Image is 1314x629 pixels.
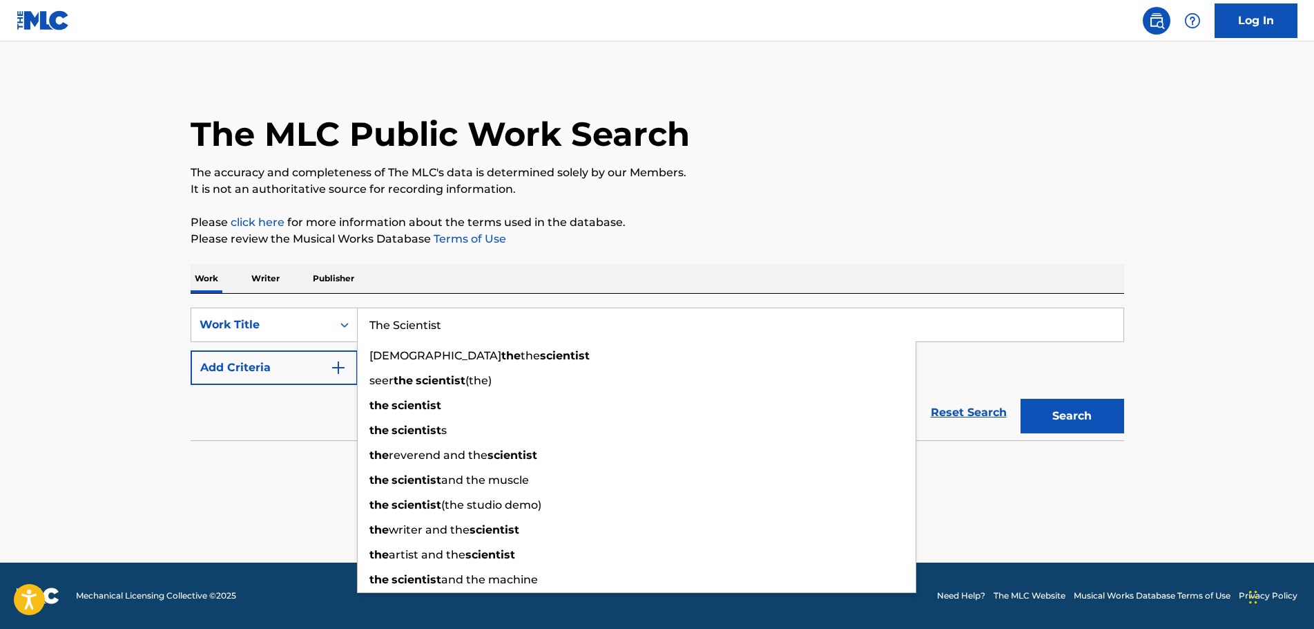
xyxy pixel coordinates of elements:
strong: the [369,498,389,511]
img: 9d2ae6d4665cec9f34b9.svg [330,359,347,376]
strong: the [394,374,413,387]
a: The MLC Website [994,590,1065,602]
button: Add Criteria [191,350,358,385]
a: click here [231,216,284,229]
strong: scientist [470,523,519,536]
span: [DEMOGRAPHIC_DATA] [369,349,501,362]
span: (the studio demo) [441,498,541,511]
div: Work Title [200,317,324,333]
strong: scientist [392,399,441,412]
p: Please review the Musical Works Database [191,231,1124,247]
div: Drag [1249,576,1257,618]
strong: scientist [465,548,515,561]
span: Mechanical Licensing Collective © 2025 [76,590,236,602]
strong: scientist [416,374,465,387]
img: logo [17,588,59,604]
img: search [1148,12,1165,29]
a: Reset Search [924,397,1014,428]
strong: the [369,573,389,586]
span: artist and the [389,548,465,561]
span: the [521,349,540,362]
a: Public Search [1143,7,1170,35]
img: help [1184,12,1201,29]
span: and the muscle [441,473,529,487]
p: Publisher [309,264,358,293]
p: Writer [247,264,284,293]
strong: the [369,473,389,487]
h1: The MLC Public Work Search [191,113,690,155]
form: Search Form [191,308,1124,440]
strong: the [369,399,389,412]
a: Musical Works Database Terms of Use [1074,590,1230,602]
a: Log In [1215,3,1297,38]
strong: scientist [392,498,441,511]
strong: scientist [392,424,441,437]
span: (the) [465,374,492,387]
iframe: Chat Widget [1245,563,1314,629]
div: Help [1179,7,1206,35]
strong: the [369,449,389,462]
p: It is not an authoritative source for recording information. [191,181,1124,198]
span: reverend and the [389,449,487,462]
p: Please for more information about the terms used in the database. [191,214,1124,231]
a: Need Help? [937,590,985,602]
strong: scientist [487,449,537,462]
strong: the [501,349,521,362]
a: Terms of Use [431,232,506,245]
a: Privacy Policy [1239,590,1297,602]
button: Search [1021,399,1124,433]
strong: the [369,548,389,561]
strong: scientist [540,349,590,362]
strong: scientist [392,473,441,487]
strong: the [369,523,389,536]
span: seer [369,374,394,387]
strong: the [369,424,389,437]
span: s [441,424,447,437]
span: and the machine [441,573,538,586]
span: writer and the [389,523,470,536]
p: Work [191,264,222,293]
img: MLC Logo [17,10,70,30]
p: The accuracy and completeness of The MLC's data is determined solely by our Members. [191,165,1124,181]
strong: scientist [392,573,441,586]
